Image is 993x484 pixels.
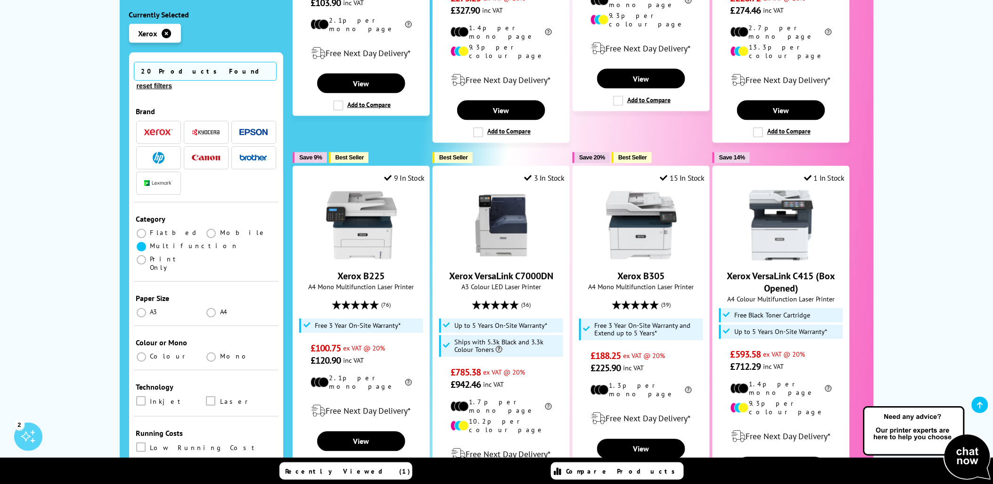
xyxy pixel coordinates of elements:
span: £100.75 [311,342,341,355]
div: Technology [136,382,277,391]
img: Xerox VersaLink C415 (Box Opened) [746,190,817,261]
span: Laser [220,396,252,406]
span: £120.90 [311,355,341,367]
li: 9.3p per colour page [730,400,832,417]
div: modal_delivery [298,40,425,67]
div: Currently Selected [129,9,284,19]
img: Open Live Chat window [861,405,993,482]
span: Best Seller [618,154,647,161]
span: inc VAT [344,356,364,365]
span: Save 20% [579,154,605,161]
a: View [597,439,685,459]
li: 2.1p per mono page [311,16,412,33]
span: (39) [661,296,671,314]
img: Xerox B305 [606,190,677,261]
span: ex VAT @ 20% [344,344,386,353]
span: Free 3 Year On-Site Warranty and Extend up to 5 Years* [595,322,701,337]
span: A4 Mono Multifunction Laser Printer [298,283,425,292]
span: Recently Viewed (1) [286,467,411,476]
li: 2.1p per mono page [311,374,412,391]
li: 1.3p per mono page [591,382,692,399]
img: Brother [239,154,268,160]
button: Best Seller [329,152,369,163]
div: Brand [136,106,277,116]
a: View [317,432,405,451]
div: modal_delivery [718,424,845,450]
span: £274.46 [730,4,761,17]
button: Best Seller [612,152,652,163]
span: Best Seller [336,154,364,161]
img: Kyocera [192,128,220,135]
img: Xerox VersaLink C7000DN [466,190,537,261]
span: £593.58 [730,349,761,361]
div: Colour or Mono [136,337,277,347]
span: (76) [381,296,391,314]
span: £327.90 [451,4,480,17]
span: £188.25 [591,350,621,362]
span: (36) [521,296,531,314]
span: Colour [150,351,189,360]
a: Compare Products [551,462,684,480]
span: £785.38 [451,367,481,379]
button: Best Seller [433,152,473,163]
div: 9 In Stock [384,174,425,183]
li: 13.3p per colour page [730,43,832,60]
span: Multifunction [150,241,239,250]
span: Print Only [150,254,206,271]
a: Xerox VersaLink C415 (Box Opened) [727,270,836,295]
a: Xerox B305 [618,270,665,283]
li: 1.7p per mono page [451,398,552,415]
span: Up to 5 Years On-Site Warranty* [735,328,828,336]
span: £942.46 [451,379,481,391]
a: View [457,100,545,120]
img: Xerox [144,129,172,135]
span: inc VAT [484,380,504,389]
a: Xerox VersaLink C415 (Box Opened) [746,253,817,263]
img: Lexmark [144,180,172,186]
span: Free 3 Year On-Site Warranty* [315,322,401,330]
li: 1.4p per mono page [730,380,832,397]
span: £712.29 [730,361,761,373]
button: Lexmark [141,176,175,189]
span: Mobile [220,228,267,236]
button: HP [141,151,175,164]
span: ex VAT @ 20% [763,350,805,359]
span: Up to 5 Years On-Site Warranty* [455,322,548,330]
li: 9.3p per colour page [591,11,692,28]
span: ex VAT @ 20% [624,351,665,360]
a: Xerox VersaLink C7000DN [466,253,537,263]
span: A4 Colour Multifunction Laser Printer [718,295,845,304]
span: Save 14% [719,154,745,161]
button: Xerox [141,125,175,138]
button: Save 20% [573,152,610,163]
div: modal_delivery [298,398,425,425]
span: Low Running Cost [150,442,259,452]
span: ex VAT @ 20% [484,368,525,377]
li: 9.3p per colour page [451,43,552,60]
span: Ships with 5.3k Black and 3.3k Colour Toners [455,339,561,354]
span: A4 [220,307,229,316]
div: 1 In Stock [804,174,845,183]
a: View [737,457,825,477]
div: modal_delivery [718,67,845,93]
span: Flatbed [150,228,200,236]
label: Add to Compare [613,96,671,106]
span: Compare Products [566,467,681,476]
a: View [597,69,685,89]
img: Xerox B225 [326,190,397,261]
div: Running Costs [136,428,277,437]
div: modal_delivery [438,442,565,468]
span: Mono [220,351,251,360]
span: inc VAT [763,362,784,371]
span: A3 [150,307,159,316]
a: Xerox B305 [606,253,677,263]
button: reset filters [134,81,175,90]
span: inc VAT [763,6,784,15]
span: A4 Mono Multifunction Laser Printer [578,283,705,292]
img: Canon [192,154,220,160]
li: 2.7p per mono page [730,24,832,41]
label: Add to Compare [753,127,811,138]
label: Add to Compare [473,127,531,138]
a: Xerox VersaLink C7000DN [449,270,553,283]
div: Category [136,214,277,223]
